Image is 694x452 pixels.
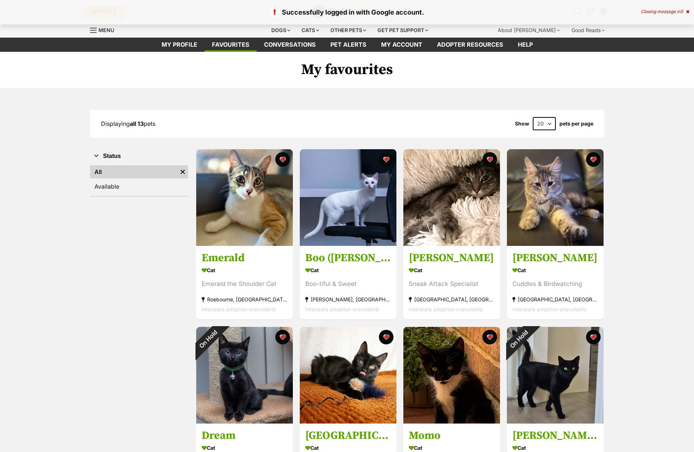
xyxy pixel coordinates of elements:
[586,152,601,167] button: favourite
[202,429,287,443] h3: Dream
[559,121,593,127] label: pets per page
[196,327,293,424] img: Dream
[275,330,290,344] button: favourite
[512,295,598,305] div: [GEOGRAPHIC_DATA], [GEOGRAPHIC_DATA]
[202,251,287,265] h3: Emerald
[305,251,391,265] h3: Boo ([PERSON_NAME])
[305,279,391,289] div: Boo-tiful & Sweet
[512,279,598,289] div: Cuddles & Birdwatching
[409,429,495,443] h3: Momo
[512,429,598,443] h3: [PERSON_NAME] The Cat
[202,306,276,313] span: Interstate adoption unavailable
[430,38,511,52] a: Adopter resources
[90,23,119,36] a: Menu
[379,152,393,167] button: favourite
[507,246,604,320] a: [PERSON_NAME] Cat Cuddles & Birdwatching [GEOGRAPHIC_DATA], [GEOGRAPHIC_DATA] Interstate adoption...
[403,246,500,320] a: [PERSON_NAME] Cat Sneak Attack Specialist [GEOGRAPHIC_DATA], [GEOGRAPHIC_DATA] Interstate adoptio...
[90,180,188,193] a: Available
[305,295,391,305] div: [PERSON_NAME], [GEOGRAPHIC_DATA]
[196,149,293,246] img: Emerald
[379,330,393,344] button: favourite
[300,246,396,320] a: Boo ([PERSON_NAME]) Cat Boo-tiful & Sweet [PERSON_NAME], [GEOGRAPHIC_DATA] Interstate adoption un...
[507,418,604,425] a: On Hold
[101,120,155,127] span: Displaying pets
[482,330,497,344] button: favourite
[90,164,188,196] div: Status
[566,23,610,38] div: Good Reads
[586,330,601,344] button: favourite
[90,165,177,178] a: All
[90,151,188,161] button: Status
[196,246,293,320] a: Emerald Cat Emerald the Shoulder Cat Roebourne, [GEOGRAPHIC_DATA] Interstate adoption unavailable...
[300,327,396,424] img: Vienna
[372,23,433,38] div: Get pet support
[497,317,540,360] div: On Hold
[512,306,586,313] span: Interstate adoption unavailable
[507,327,604,424] img: Liesa The Cat
[515,121,529,127] span: Show
[493,23,565,38] div: About [PERSON_NAME]
[403,327,500,424] img: Momo
[507,149,604,246] img: Ophelia
[374,38,430,52] a: My account
[403,149,500,246] img: Luna
[512,265,598,276] div: Cat
[305,306,379,313] span: Interstate adoption unavailable
[300,149,396,246] img: Boo (Bianca)
[305,265,391,276] div: Cat
[98,27,114,33] span: Menu
[196,418,293,425] a: On Hold
[154,38,205,52] a: My profile
[409,279,495,289] div: Sneak Attack Specialist
[202,265,287,276] div: Cat
[482,152,497,167] button: favourite
[205,38,257,52] a: Favourites
[305,429,391,443] h3: [GEOGRAPHIC_DATA]
[409,306,483,313] span: Interstate adoption unavailable
[130,120,144,127] strong: all 13
[202,279,287,289] div: Emerald the Shoulder Cat
[512,251,598,265] h3: [PERSON_NAME]
[177,165,188,178] a: Remove filter
[296,23,324,38] div: Cats
[325,23,371,38] div: Other pets
[409,251,495,265] h3: [PERSON_NAME]
[275,152,290,167] button: favourite
[409,265,495,276] div: Cat
[257,38,323,52] a: conversations
[266,23,295,38] div: Dogs
[323,38,374,52] a: Pet alerts
[202,295,287,305] div: Roebourne, [GEOGRAPHIC_DATA]
[409,295,495,305] div: [GEOGRAPHIC_DATA], [GEOGRAPHIC_DATA]
[511,38,540,52] a: Help
[187,317,230,360] div: On Hold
